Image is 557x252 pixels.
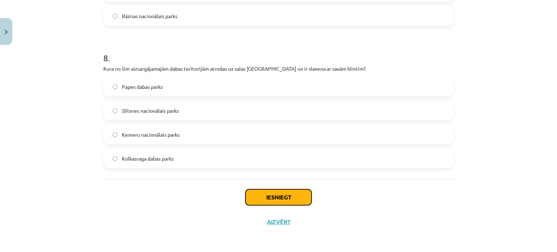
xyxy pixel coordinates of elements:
[5,30,8,34] img: icon-close-lesson-0947bae3869378f0d4975bcd49f059093ad1ed9edebbc8119c70593378902aed.svg
[113,132,117,137] input: Ķemeru nacionālais parks
[103,40,454,63] h1: 8 .
[122,107,179,115] span: Slīteres nacionālais parks
[122,155,174,162] span: Kolkasraga dabas parks
[113,84,117,89] input: Papes dabas parks
[122,131,180,139] span: Ķemeru nacionālais parks
[246,189,311,205] button: Iesniegt
[113,108,117,113] input: Slīteres nacionālais parks
[113,156,117,161] input: Kolkasraga dabas parks
[113,14,117,18] input: Rāznas nacionālais parks
[122,83,163,91] span: Papes dabas parks
[265,218,292,226] button: Aizvērt
[122,12,177,20] span: Rāznas nacionālais parks
[103,65,454,73] p: Kura no šīm aizsargājamajām dabas teritorijām atrodas uz salas [GEOGRAPHIC_DATA] un ir slavena ar...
